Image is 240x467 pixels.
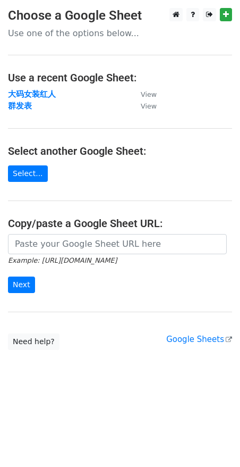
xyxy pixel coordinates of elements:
[8,101,32,111] a: 群发表
[8,277,35,293] input: Next
[130,101,157,111] a: View
[8,89,56,99] a: 大码女装红人
[141,102,157,110] small: View
[8,256,117,264] small: Example: [URL][DOMAIN_NAME]
[8,8,232,23] h3: Choose a Google Sheet
[8,28,232,39] p: Use one of the options below...
[166,335,232,344] a: Google Sheets
[8,71,232,84] h4: Use a recent Google Sheet:
[8,333,59,350] a: Need help?
[8,217,232,230] h4: Copy/paste a Google Sheet URL:
[141,90,157,98] small: View
[8,145,232,157] h4: Select another Google Sheet:
[8,165,48,182] a: Select...
[8,234,227,254] input: Paste your Google Sheet URL here
[130,89,157,99] a: View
